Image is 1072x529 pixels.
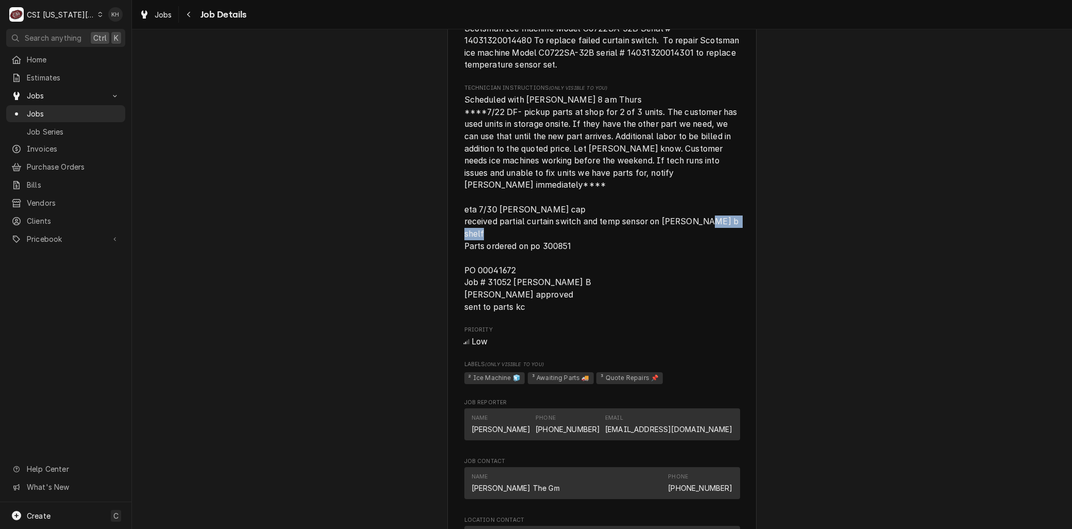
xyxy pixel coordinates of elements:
div: Priority [464,326,740,348]
span: (Only Visible to You) [485,361,543,367]
span: ² Ice Machine 🧊 [464,372,525,385]
a: Home [6,51,125,68]
a: [PHONE_NUMBER] [535,425,600,434]
button: Navigate back [181,6,197,23]
div: [object Object] [464,360,740,386]
a: Jobs [6,105,125,122]
a: Purchase Orders [6,158,125,175]
span: [object Object] [464,94,740,313]
div: [PERSON_NAME] The Gm [472,483,560,493]
span: Pricebook [27,234,105,244]
a: Estimates [6,69,125,86]
a: Clients [6,212,125,229]
span: ³ Awaiting Parts 🚚 [528,372,594,385]
a: Go to What's New [6,478,125,495]
span: Jobs [27,90,105,101]
span: Clients [27,216,120,226]
div: Job Contact List [464,467,740,503]
span: Vendors [27,197,120,208]
span: K [114,32,119,43]
div: Job Reporter List [464,408,740,444]
span: Labels [464,360,740,369]
span: Jobs [155,9,172,20]
div: Email [605,414,732,435]
span: Job Reporter [464,399,740,407]
span: Create [27,511,51,520]
span: Scheduled with [PERSON_NAME] 8 am Thurs ****7/22 DF- pickup parts at shop for 2 of 3 units. The c... [464,95,741,312]
div: [object Object] [464,84,740,313]
div: Phone [535,414,556,422]
button: Search anythingCtrlK [6,29,125,47]
span: Estimates [27,72,120,83]
a: Vendors [6,194,125,211]
a: Go to Jobs [6,87,125,104]
span: What's New [27,482,119,492]
div: Phone [668,473,688,481]
span: Ctrl [93,32,107,43]
div: C [9,7,24,22]
div: Name [472,473,488,481]
span: Priority [464,326,740,334]
a: Job Series [6,123,125,140]
div: Low [464,336,740,348]
a: Bills [6,176,125,193]
div: Contact [464,467,740,499]
span: Technician Instructions [464,84,740,92]
div: Phone [535,414,600,435]
span: (Only Visible to You) [549,85,607,91]
div: Kyley Hunnicutt's Avatar [108,7,123,22]
div: Phone [668,473,732,493]
span: Location Contact [464,516,740,524]
a: [EMAIL_ADDRESS][DOMAIN_NAME] [605,425,732,434]
span: Invoices [27,143,120,154]
div: KH [108,7,123,22]
span: Jobs [27,108,120,119]
a: Go to Help Center [6,460,125,477]
a: Jobs [135,6,176,23]
span: Purchase Orders [27,161,120,172]
span: Job Series [27,126,120,137]
span: C [113,510,119,521]
span: Help Center [27,464,119,474]
div: [PERSON_NAME] [472,424,531,435]
div: Email [605,414,623,422]
div: CSI Kansas City's Avatar [9,7,24,22]
div: Job Contact [464,457,740,504]
a: Invoices [6,140,125,157]
span: Bills [27,179,120,190]
a: Go to Pricebook [6,230,125,247]
span: Home [27,54,120,65]
span: Search anything [25,32,81,43]
span: Job Contact [464,457,740,466]
span: Job Details [197,8,247,22]
div: Name [472,473,560,493]
div: Job Reporter [464,399,740,445]
span: ³ Quote Repairs 📌 [596,372,663,385]
div: Name [472,414,488,422]
div: CSI [US_STATE][GEOGRAPHIC_DATA] [27,9,95,20]
a: [PHONE_NUMBER] [668,484,732,492]
div: Name [472,414,531,435]
div: Contact [464,408,740,440]
span: Priority [464,336,740,348]
span: [object Object] [464,371,740,386]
